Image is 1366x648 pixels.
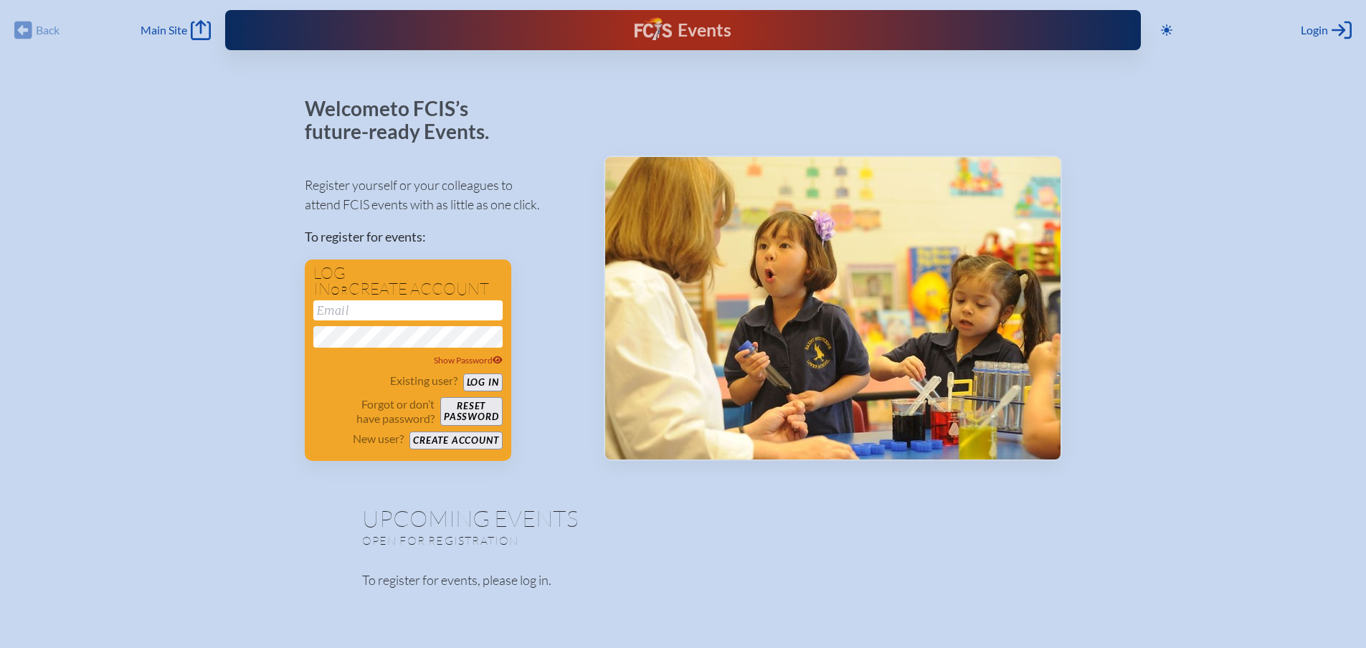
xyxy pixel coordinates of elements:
div: FCIS Events — Future ready [477,17,888,43]
p: Forgot or don’t have password? [313,397,435,426]
input: Email [313,300,503,320]
p: Register yourself or your colleagues to attend FCIS events with as little as one click. [305,176,581,214]
a: Main Site [141,20,211,40]
p: Welcome to FCIS’s future-ready Events. [305,97,506,143]
p: To register for events: [305,227,581,247]
p: Existing user? [390,373,457,388]
button: Resetpassword [440,397,502,426]
p: Open for registration [362,533,741,548]
span: Main Site [141,23,187,37]
h1: Upcoming Events [362,507,1005,530]
span: Show Password [434,355,503,366]
img: Events [605,157,1061,459]
span: Login [1301,23,1328,37]
p: New user? [353,432,404,446]
p: To register for events, please log in. [362,571,1005,590]
span: or [331,283,348,297]
h1: Log in create account [313,265,503,297]
button: Log in [463,373,503,391]
button: Create account [409,432,502,449]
